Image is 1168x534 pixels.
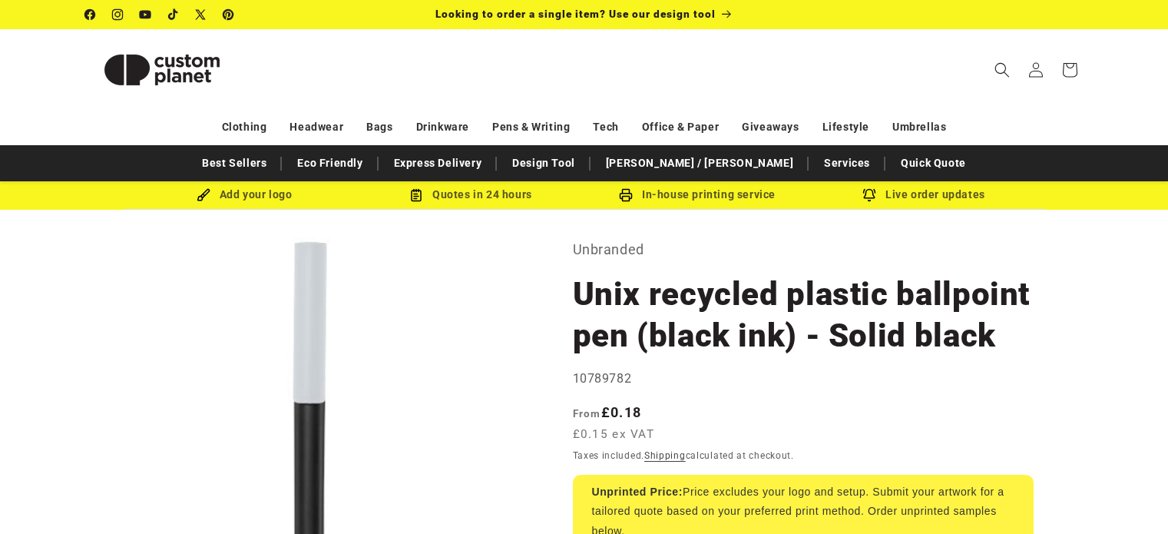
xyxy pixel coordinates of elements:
[505,150,583,177] a: Design Tool
[619,188,633,202] img: In-house printing
[816,150,878,177] a: Services
[862,188,876,202] img: Order updates
[642,114,719,141] a: Office & Paper
[197,188,210,202] img: Brush Icon
[822,114,869,141] a: Lifestyle
[742,114,799,141] a: Giveaways
[222,114,267,141] a: Clothing
[573,448,1034,463] div: Taxes included. calculated at checkout.
[592,486,683,498] strong: Unprinted Price:
[79,29,244,110] a: Custom Planet
[492,114,570,141] a: Pens & Writing
[85,35,239,104] img: Custom Planet
[593,114,618,141] a: Tech
[573,407,601,420] span: From
[1091,460,1168,534] iframe: Chat Widget
[386,150,490,177] a: Express Delivery
[194,150,274,177] a: Best Sellers
[358,185,584,204] div: Quotes in 24 hours
[409,188,423,202] img: Order Updates Icon
[131,185,358,204] div: Add your logo
[892,114,946,141] a: Umbrellas
[366,114,392,141] a: Bags
[584,185,811,204] div: In-house printing service
[573,274,1034,357] h1: Unix recycled plastic ballpoint pen (black ink) - Solid black
[573,237,1034,262] p: Unbranded
[573,371,632,386] span: 10789782
[435,8,716,20] span: Looking to order a single item? Use our design tool
[290,114,343,141] a: Headwear
[573,404,642,420] strong: £0.18
[893,150,974,177] a: Quick Quote
[598,150,801,177] a: [PERSON_NAME] / [PERSON_NAME]
[811,185,1037,204] div: Live order updates
[416,114,469,141] a: Drinkware
[573,426,655,443] span: £0.15 ex VAT
[985,53,1019,87] summary: Search
[290,150,370,177] a: Eco Friendly
[644,450,686,461] a: Shipping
